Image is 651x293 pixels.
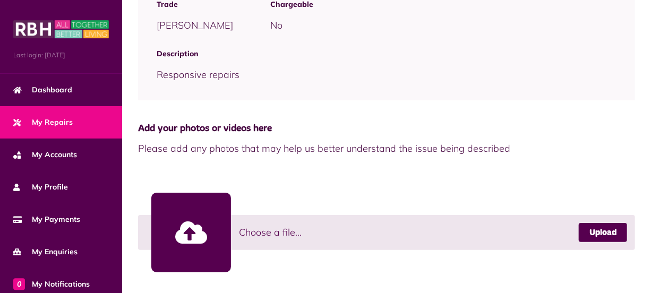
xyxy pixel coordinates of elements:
[13,214,80,225] span: My Payments
[13,50,109,60] span: Last login: [DATE]
[138,141,635,156] span: Please add any photos that may help us better understand the issue being described
[157,48,616,59] span: Description
[157,68,239,81] span: Responsive repairs
[13,149,77,160] span: My Accounts
[13,182,68,193] span: My Profile
[13,278,25,290] span: 0
[579,223,627,242] a: Upload
[13,117,73,128] span: My Repairs
[13,84,72,96] span: Dashboard
[13,246,78,257] span: My Enquiries
[157,19,233,31] span: [PERSON_NAME]
[138,122,635,136] span: Add your photos or videos here
[270,19,282,31] span: No
[13,19,109,40] img: MyRBH
[13,279,90,290] span: My Notifications
[239,225,302,239] span: Choose a file...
